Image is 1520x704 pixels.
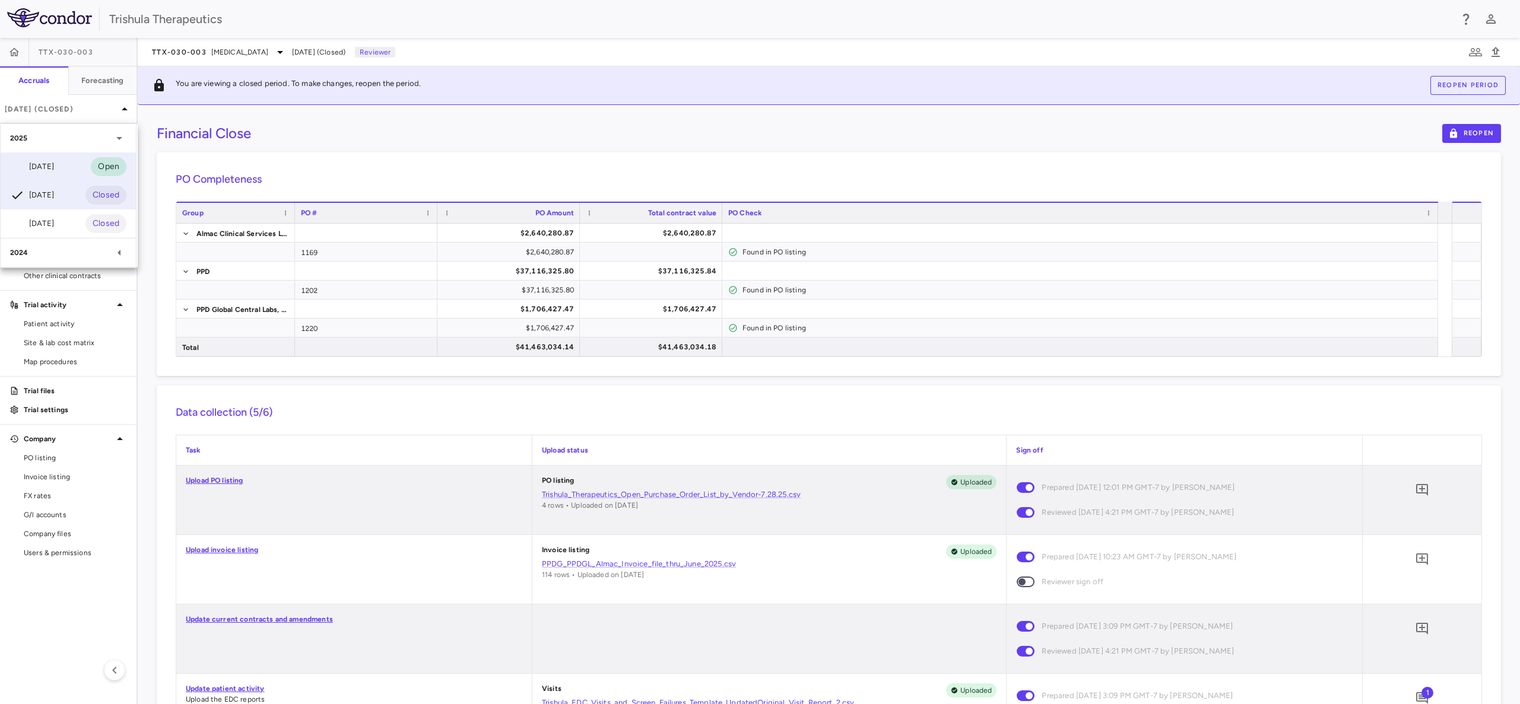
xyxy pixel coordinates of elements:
span: Closed [85,189,126,202]
p: 2025 [10,133,28,144]
div: 2024 [1,238,136,267]
div: 2025 [1,124,136,152]
div: [DATE] [10,216,54,231]
div: [DATE] [10,160,54,174]
div: [DATE] [10,188,54,202]
span: Closed [85,217,126,230]
p: 2024 [10,247,28,258]
span: Open [91,160,126,173]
